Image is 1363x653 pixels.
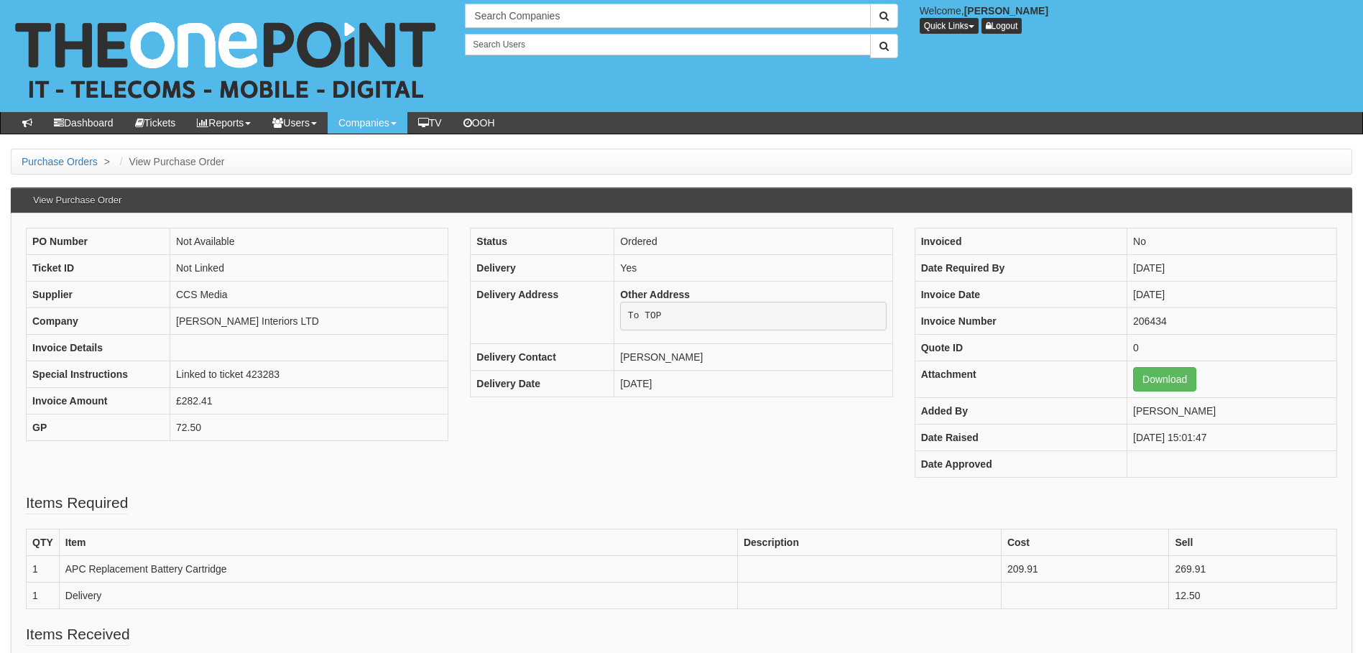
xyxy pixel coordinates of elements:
[170,388,448,415] td: £282.41
[186,112,262,134] a: Reports
[614,343,892,370] td: [PERSON_NAME]
[614,370,892,397] td: [DATE]
[170,255,448,282] td: Not Linked
[920,18,979,34] button: Quick Links
[1127,228,1337,255] td: No
[27,255,170,282] th: Ticket ID
[471,343,614,370] th: Delivery Contact
[915,425,1127,451] th: Date Raised
[170,415,448,441] td: 72.50
[1127,425,1337,451] td: [DATE] 15:01:47
[981,18,1022,34] a: Logout
[170,282,448,308] td: CCS Media
[59,556,737,583] td: APC Replacement Battery Cartridge
[124,112,187,134] a: Tickets
[453,112,506,134] a: OOH
[737,529,1001,556] th: Description
[26,624,130,646] legend: Items Received
[1127,335,1337,361] td: 0
[59,529,737,556] th: Item
[116,154,225,169] li: View Purchase Order
[170,308,448,335] td: [PERSON_NAME] Interiors LTD
[915,361,1127,398] th: Attachment
[1169,556,1337,583] td: 269.91
[1127,308,1337,335] td: 206434
[1169,583,1337,609] td: 12.50
[170,228,448,255] td: Not Available
[26,188,129,213] h3: View Purchase Order
[915,398,1127,425] th: Added By
[1127,255,1337,282] td: [DATE]
[26,492,128,514] legend: Items Required
[1169,529,1337,556] th: Sell
[27,228,170,255] th: PO Number
[27,335,170,361] th: Invoice Details
[59,583,737,609] td: Delivery
[262,112,328,134] a: Users
[1127,282,1337,308] td: [DATE]
[915,255,1127,282] th: Date Required By
[407,112,453,134] a: TV
[43,112,124,134] a: Dashboard
[27,583,60,609] td: 1
[27,308,170,335] th: Company
[614,255,892,282] td: Yes
[915,228,1127,255] th: Invoiced
[915,308,1127,335] th: Invoice Number
[22,156,98,167] a: Purchase Orders
[620,289,690,300] b: Other Address
[1001,529,1169,556] th: Cost
[27,556,60,583] td: 1
[1127,398,1337,425] td: [PERSON_NAME]
[909,4,1363,34] div: Welcome,
[27,282,170,308] th: Supplier
[471,282,614,344] th: Delivery Address
[170,361,448,388] td: Linked to ticket 423283
[328,112,407,134] a: Companies
[27,361,170,388] th: Special Instructions
[27,388,170,415] th: Invoice Amount
[101,156,114,167] span: >
[915,451,1127,478] th: Date Approved
[915,335,1127,361] th: Quote ID
[471,228,614,255] th: Status
[915,282,1127,308] th: Invoice Date
[465,4,870,28] input: Search Companies
[27,415,170,441] th: GP
[1001,556,1169,583] td: 209.91
[471,255,614,282] th: Delivery
[614,228,892,255] td: Ordered
[465,34,870,55] input: Search Users
[1133,367,1196,392] a: Download
[964,5,1048,17] b: [PERSON_NAME]
[27,529,60,556] th: QTY
[620,302,886,330] pre: To TOP
[471,370,614,397] th: Delivery Date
